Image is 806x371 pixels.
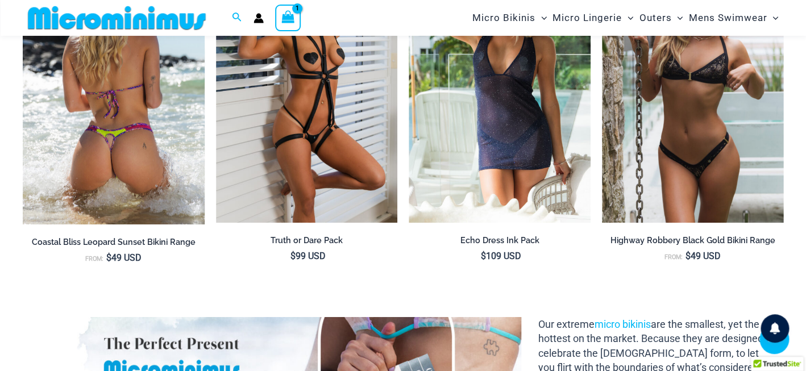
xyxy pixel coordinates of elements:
[254,13,264,23] a: Account icon link
[639,3,671,32] span: Outers
[622,3,633,32] span: Menu Toggle
[106,252,142,263] bdi: 49 USD
[23,5,210,31] img: MM SHOP LOGO FLAT
[685,251,691,261] span: $
[602,235,784,250] a: Highway Robbery Black Gold Bikini Range
[232,11,242,25] a: Search icon link
[671,3,683,32] span: Menu Toggle
[685,251,721,261] bdi: 49 USD
[595,318,651,330] a: micro bikinis
[409,235,591,250] a: Echo Dress Ink Pack
[535,3,547,32] span: Menu Toggle
[602,235,784,246] h2: Highway Robbery Black Gold Bikini Range
[470,3,550,32] a: Micro BikinisMenu ToggleMenu Toggle
[767,3,778,32] span: Menu Toggle
[552,3,622,32] span: Micro Lingerie
[685,3,781,32] a: Mens SwimwearMenu ToggleMenu Toggle
[636,3,685,32] a: OutersMenu ToggleMenu Toggle
[472,3,535,32] span: Micro Bikinis
[409,235,591,246] h2: Echo Dress Ink Pack
[664,253,683,261] span: From:
[216,235,398,246] h2: Truth or Dare Pack
[481,251,521,261] bdi: 109 USD
[468,2,783,34] nav: Site Navigation
[275,5,301,31] a: View Shopping Cart, 1 items
[688,3,767,32] span: Mens Swimwear
[290,251,296,261] span: $
[23,237,205,252] a: Coastal Bliss Leopard Sunset Bikini Range
[481,251,486,261] span: $
[216,235,398,250] a: Truth or Dare Pack
[550,3,636,32] a: Micro LingerieMenu ToggleMenu Toggle
[290,251,326,261] bdi: 99 USD
[23,237,205,248] h2: Coastal Bliss Leopard Sunset Bikini Range
[85,255,103,262] span: From:
[106,252,111,263] span: $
